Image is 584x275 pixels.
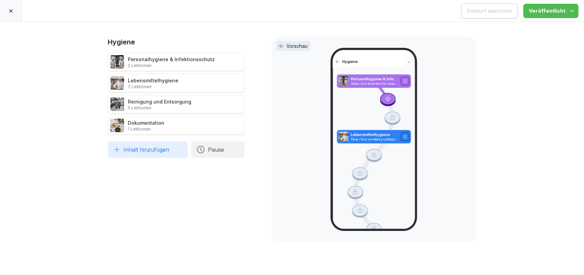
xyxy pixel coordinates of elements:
[128,56,215,68] div: Personalhygiene & Infektionsschutz
[523,4,579,18] button: Veröffentlicht
[342,59,404,65] p: Hygiene
[350,82,398,86] p: Dieser Kurs behandelt die wesentlichen Aspekte der Lebensmittelsicherheit und Hygiene in der Gast...
[191,141,244,158] button: Pause
[108,95,244,113] div: Reinigung und Entsorgung5 Lektionen
[128,63,215,68] p: 2 Lektionen
[110,97,124,111] img: nskg7vq6i7f4obzkcl4brg5j.png
[128,77,179,90] div: Lebensmittelhygiene
[339,132,348,142] img: jz0fz12u36edh1e04itkdbcq.png
[128,105,192,111] p: 5 Lektionen
[467,7,512,15] div: Entwurf speichern
[110,76,124,90] img: jz0fz12u36edh1e04itkdbcq.png
[108,74,244,92] div: Lebensmittelhygiene7 Lektionen
[287,42,308,50] p: Vorschau
[110,119,124,132] img: jg117puhp44y4en97z3zv7dk.png
[128,119,165,132] div: Dokumentation
[108,141,188,158] button: Inhalt hinzufügen
[110,55,124,69] img: tq1iwfpjw7gb8q143pboqzza.png
[128,84,179,90] p: 7 Lektionen
[108,37,244,47] h1: Hygiene
[350,77,398,82] p: Personalhygiene & Infektionsschutz
[529,7,573,15] div: Veröffentlicht
[339,76,348,86] img: tq1iwfpjw7gb8q143pboqzza.png
[108,53,244,71] div: Personalhygiene & Infektionsschutz2 Lektionen
[350,138,398,141] p: Dieser Kurs vermittelt grundlegendes Wissen über die Hygiene und Handhabung von Lebensmitteln in ...
[461,3,518,18] button: Entwurf speichern
[350,132,398,138] p: Lebensmittelhygiene
[108,116,244,135] div: Dokumentation1 Lektionen
[128,126,165,132] p: 1 Lektionen
[128,98,192,111] div: Reinigung und Entsorgung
